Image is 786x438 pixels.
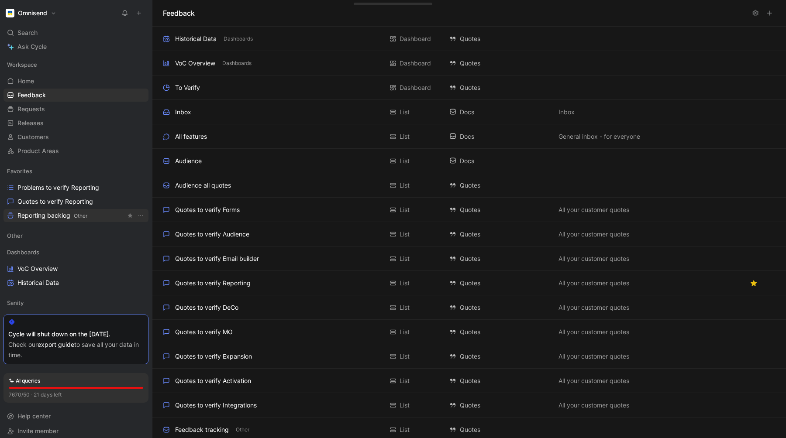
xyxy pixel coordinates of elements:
[558,302,629,313] span: All your customer quotes
[17,133,49,141] span: Customers
[17,119,44,127] span: Releases
[449,253,550,264] div: Quotes
[449,205,550,215] div: Quotes
[3,130,148,144] a: Customers
[449,351,550,362] div: Quotes
[449,278,550,288] div: Quotes
[17,41,47,52] span: Ask Cycle
[558,107,575,117] span: Inbox
[400,180,410,191] div: List
[152,75,786,100] div: To VerifyDashboard QuotesView actions
[557,107,576,117] button: Inbox
[175,229,249,240] div: Quotes to verify Audience
[152,173,786,198] div: Audience all quotesList QuotesView actions
[557,253,631,264] button: All your customer quotes
[449,327,550,337] div: Quotes
[400,351,410,362] div: List
[38,341,74,348] a: export guide
[163,8,195,18] h1: Feedback
[136,211,145,220] button: View actions
[17,264,58,273] span: VoC Overview
[236,425,249,434] span: Other
[557,131,642,142] button: General inbox - for everyone
[175,424,229,435] div: Feedback tracking
[400,327,410,337] div: List
[17,211,87,220] span: Reporting backlog
[449,376,550,386] div: Quotes
[558,327,629,337] span: All your customer quotes
[17,77,34,86] span: Home
[400,58,431,68] div: Dashboard
[449,107,550,117] div: Docs
[400,107,410,117] div: List
[3,410,148,423] div: Help center
[558,400,629,411] span: All your customer quotes
[3,58,148,71] div: Workspace
[558,278,629,288] span: All your customer quotes
[152,246,786,271] div: Quotes to verify Email builderList QuotesAll your customer quotesView actions
[3,246,148,289] div: DashboardsVoC OverviewHistorical Data
[17,427,59,435] span: Invite member
[17,183,99,192] span: Problems to verify Reporting
[557,229,631,240] button: All your customer quotes
[3,89,148,102] a: Feedback
[8,339,144,360] div: Check our to save all your data in time.
[449,58,550,68] div: Quotes
[152,149,786,173] div: AudienceList DocsView actions
[152,124,786,149] div: All featuresList DocsGeneral inbox - for everyoneView actions
[3,229,148,245] div: Other
[400,205,410,215] div: List
[3,296,148,312] div: Sanity
[7,231,23,240] span: Other
[449,34,550,44] div: Quotes
[234,426,251,434] button: Other
[558,131,640,142] span: General inbox - for everyone
[558,253,629,264] span: All your customer quotes
[400,156,410,166] div: List
[175,82,200,93] div: To Verify
[3,75,148,88] a: Home
[9,376,40,385] div: AI queries
[3,26,148,39] div: Search
[152,27,786,51] div: Historical DataDashboardsDashboard QuotesView actions
[175,131,207,142] div: All features
[3,296,148,309] div: Sanity
[152,295,786,320] div: Quotes to verify DeCoList QuotesAll your customer quotesView actions
[17,91,46,99] span: Feedback
[558,205,629,215] span: All your customer quotes
[558,376,629,386] span: All your customer quotes
[557,327,631,337] button: All your customer quotes
[449,302,550,313] div: Quotes
[449,82,550,93] div: Quotes
[17,197,93,206] span: Quotes to verify Reporting
[7,167,32,175] span: Favorites
[175,400,257,411] div: Quotes to verify Integrations
[175,58,215,68] div: VoC Overview
[557,278,631,288] button: All your customer quotes
[9,390,62,399] div: 7670/50 · 21 days left
[175,278,251,288] div: Quotes to verify Reporting
[7,60,37,69] span: Workspace
[449,156,550,166] div: Docs
[449,424,550,435] div: Quotes
[557,205,631,215] button: All your customer quotes
[222,59,252,68] span: Dashboards
[558,229,629,240] span: All your customer quotes
[222,35,255,43] button: Dashboards
[175,376,251,386] div: Quotes to verify Activation
[400,253,410,264] div: List
[175,107,191,117] div: Inbox
[152,344,786,369] div: Quotes to verify ExpansionList QuotesAll your customer quotesView actions
[8,329,144,339] div: Cycle will shut down on the [DATE].
[175,205,240,215] div: Quotes to verify Forms
[449,131,550,142] div: Docs
[3,246,148,259] div: Dashboards
[17,27,38,38] span: Search
[17,147,59,155] span: Product Areas
[152,320,786,344] div: Quotes to verify MOList QuotesAll your customer quotesView actions
[3,40,148,53] a: Ask Cycle
[152,100,786,124] div: InboxList DocsInboxView actions
[400,34,431,44] div: Dashboard
[175,180,231,191] div: Audience all quotes
[400,400,410,411] div: List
